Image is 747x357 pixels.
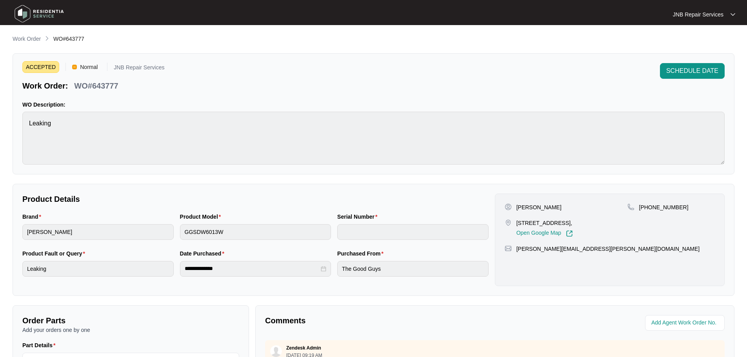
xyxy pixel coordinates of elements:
input: Purchased From [337,261,489,277]
label: Date Purchased [180,250,227,257]
p: [PHONE_NUMBER] [639,203,689,211]
input: Add Agent Work Order No. [651,318,720,328]
img: map-pin [505,245,512,252]
p: [PERSON_NAME][EMAIL_ADDRESS][PERSON_NAME][DOMAIN_NAME] [516,245,700,253]
p: Order Parts [22,315,239,326]
button: SCHEDULE DATE [660,63,725,79]
label: Product Fault or Query [22,250,88,257]
p: JNB Repair Services [673,11,723,18]
input: Brand [22,224,174,240]
input: Date Purchased [185,265,320,273]
p: [PERSON_NAME] [516,203,562,211]
a: Work Order [11,35,42,43]
img: map-pin [627,203,634,210]
p: Zendesk Admin [286,345,321,351]
label: Part Details [22,341,59,349]
img: user-pin [505,203,512,210]
p: WO Description: [22,101,725,109]
p: [STREET_ADDRESS], [516,219,573,227]
p: Product Details [22,194,489,205]
p: Comments [265,315,489,326]
img: chevron-right [44,35,50,42]
img: map-pin [505,219,512,226]
a: Open Google Map [516,230,573,237]
input: Serial Number [337,224,489,240]
span: SCHEDULE DATE [666,66,718,76]
label: Product Model [180,213,224,221]
p: Add your orders one by one [22,326,239,334]
span: Normal [77,61,101,73]
img: residentia service logo [12,2,67,25]
p: Work Order: [22,80,68,91]
input: Product Model [180,224,331,240]
img: Link-External [566,230,573,237]
p: WO#643777 [74,80,118,91]
p: Work Order [13,35,41,43]
label: Purchased From [337,250,387,257]
img: dropdown arrow [731,13,735,16]
label: Brand [22,213,44,221]
span: ACCEPTED [22,61,59,73]
p: JNB Repair Services [114,65,164,73]
textarea: Leaking [22,112,725,165]
span: WO#643777 [53,36,84,42]
label: Serial Number [337,213,380,221]
input: Product Fault or Query [22,261,174,277]
img: Vercel Logo [72,65,77,69]
img: user.svg [270,345,282,357]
